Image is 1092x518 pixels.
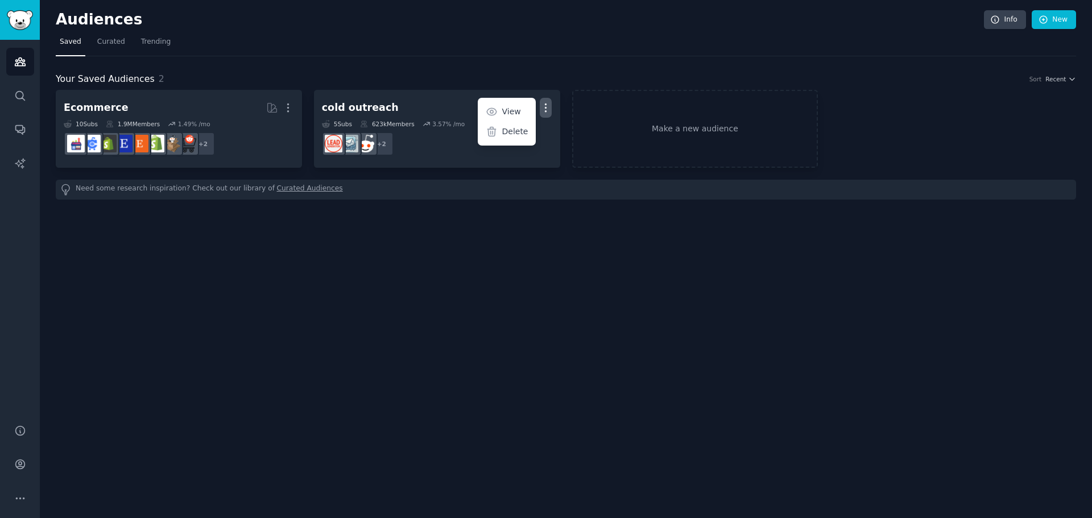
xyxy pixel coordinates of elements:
[502,126,528,138] p: Delete
[56,72,155,86] span: Your Saved Audiences
[179,135,196,152] img: ecommerce
[106,120,160,128] div: 1.9M Members
[502,106,520,118] p: View
[370,132,394,156] div: + 2
[1029,75,1042,83] div: Sort
[137,33,175,56] a: Trending
[159,73,164,84] span: 2
[1045,75,1066,83] span: Recent
[341,135,358,152] img: coldemail
[277,184,343,196] a: Curated Audiences
[115,135,133,152] img: EtsySellers
[147,135,164,152] img: shopify
[131,135,148,152] img: Etsy
[178,120,210,128] div: 1.49 % /mo
[97,37,125,47] span: Curated
[432,120,465,128] div: 3.57 % /mo
[325,135,342,152] img: LeadGeneration
[322,120,352,128] div: 5 Sub s
[322,101,399,115] div: cold outreach
[163,135,180,152] img: dropship
[357,135,374,152] img: sales
[7,10,33,30] img: GummySearch logo
[56,90,302,168] a: Ecommerce10Subs1.9MMembers1.49% /mo+2ecommercedropshipshopifyEtsyEtsySellersreviewmyshopifyecomme...
[93,33,129,56] a: Curated
[67,135,85,152] img: ecommerce_growth
[141,37,171,47] span: Trending
[83,135,101,152] img: ecommercemarketing
[56,33,85,56] a: Saved
[984,10,1026,30] a: Info
[64,120,98,128] div: 10 Sub s
[360,120,415,128] div: 623k Members
[480,100,534,124] a: View
[1032,10,1076,30] a: New
[572,90,818,168] a: Make a new audience
[56,11,984,29] h2: Audiences
[1045,75,1076,83] button: Recent
[314,90,560,168] a: cold outreachViewDelete5Subs623kMembers3.57% /mo+2salescoldemailLeadGeneration
[99,135,117,152] img: reviewmyshopify
[60,37,81,47] span: Saved
[56,180,1076,200] div: Need some research inspiration? Check out our library of
[191,132,215,156] div: + 2
[64,101,129,115] div: Ecommerce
